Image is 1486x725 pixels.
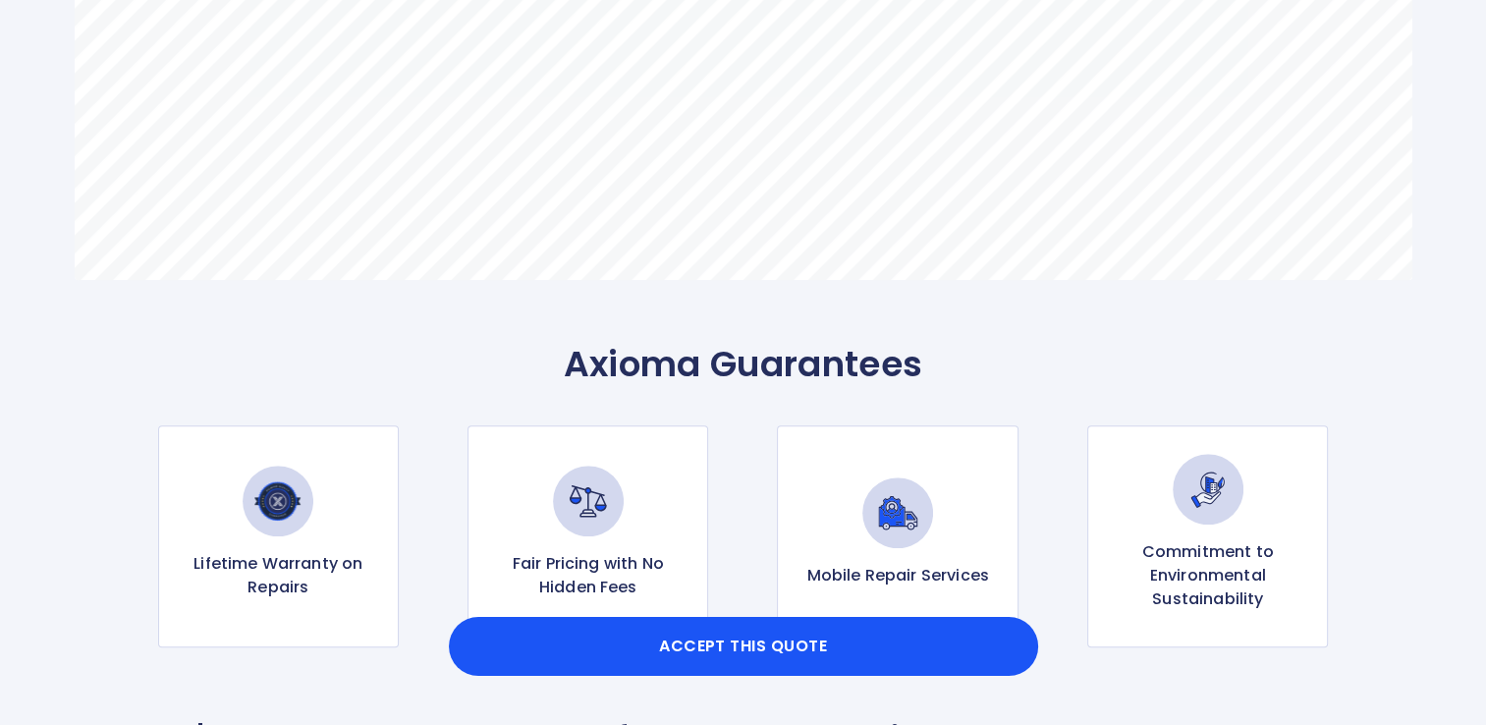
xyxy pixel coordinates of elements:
button: Accept this Quote [449,617,1038,676]
p: Mobile Repair Services [807,564,989,587]
p: Lifetime Warranty on Repairs [175,552,382,599]
img: Lifetime Warranty on Repairs [243,466,313,536]
img: Fair Pricing with No Hidden Fees [553,466,624,536]
p: Axioma Guarantees [75,343,1412,386]
p: Commitment to Environmental Sustainability [1104,540,1311,611]
p: Fair Pricing with No Hidden Fees [484,552,691,599]
img: Commitment to Environmental Sustainability [1173,454,1243,525]
img: Mobile Repair Services [862,477,933,548]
